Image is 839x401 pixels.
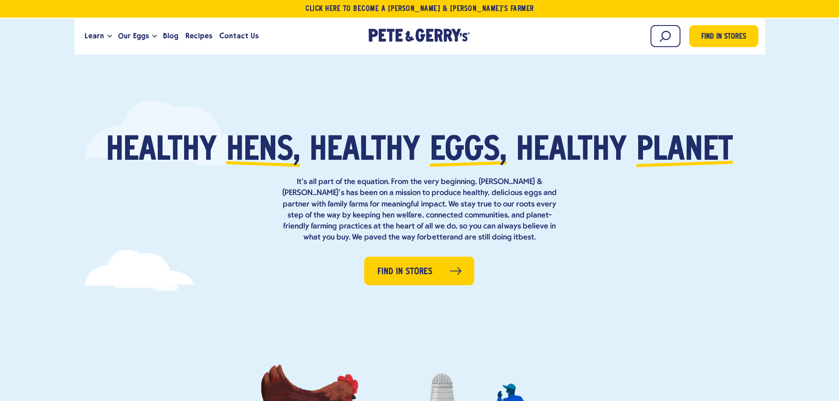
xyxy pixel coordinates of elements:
[701,31,746,43] span: Find in Stores
[430,135,506,168] span: eggs,
[518,233,534,242] strong: best
[185,30,212,41] span: Recipes
[636,135,733,168] span: planet
[226,135,300,168] span: hens,
[159,24,182,48] a: Blog
[118,30,149,41] span: Our Eggs
[279,177,561,243] p: It’s all part of the equation. From the very beginning, [PERSON_NAME] & [PERSON_NAME]’s has been ...
[651,25,680,47] input: Search
[152,35,157,38] button: Open the dropdown menu for Our Eggs
[81,24,107,48] a: Learn
[364,257,474,285] a: Find in Stores
[115,24,152,48] a: Our Eggs
[219,30,259,41] span: Contact Us
[427,233,449,242] strong: better
[310,135,420,168] span: healthy
[182,24,216,48] a: Recipes
[85,30,104,41] span: Learn
[107,35,112,38] button: Open the dropdown menu for Learn
[377,265,432,279] span: Find in Stores
[106,135,217,168] span: Healthy
[216,24,262,48] a: Contact Us
[163,30,178,41] span: Blog
[516,135,627,168] span: healthy
[689,25,758,47] a: Find in Stores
